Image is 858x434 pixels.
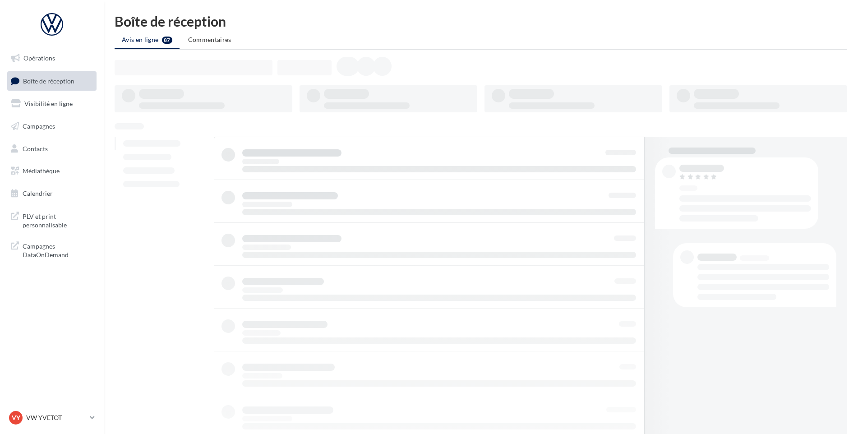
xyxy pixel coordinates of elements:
a: Boîte de réception [5,71,98,91]
span: Calendrier [23,189,53,197]
span: VY [12,413,20,422]
p: VW YVETOT [26,413,86,422]
div: Boîte de réception [115,14,847,28]
span: Contacts [23,144,48,152]
a: Calendrier [5,184,98,203]
a: Médiathèque [5,162,98,180]
a: Opérations [5,49,98,68]
span: Campagnes DataOnDemand [23,240,93,259]
span: Médiathèque [23,167,60,175]
span: PLV et print personnalisable [23,210,93,230]
a: Campagnes [5,117,98,136]
span: Opérations [23,54,55,62]
a: Contacts [5,139,98,158]
a: Campagnes DataOnDemand [5,236,98,263]
a: VY VW YVETOT [7,409,97,426]
span: Commentaires [188,36,231,43]
a: Visibilité en ligne [5,94,98,113]
span: Boîte de réception [23,77,74,84]
a: PLV et print personnalisable [5,207,98,233]
span: Visibilité en ligne [24,100,73,107]
span: Campagnes [23,122,55,130]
